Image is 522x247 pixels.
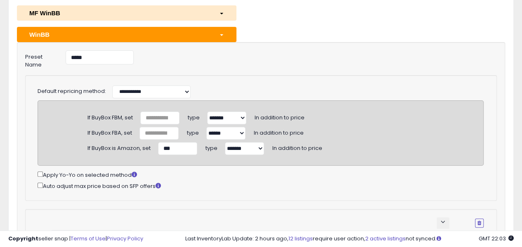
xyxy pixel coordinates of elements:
[107,235,143,242] a: Privacy Policy
[38,88,106,95] label: Default repricing method:
[23,9,213,17] div: MF WinBB
[187,126,199,137] span: type
[87,126,132,137] div: If BuyBox FBA, set
[38,181,484,190] div: Auto adjust max price based on SFP offers
[437,236,441,241] i: Click here to read more about un-synced listings.
[17,5,236,21] button: MF WinBB
[87,142,151,152] div: If BuyBox is Amazon, set
[17,27,236,42] button: WinBB
[188,111,200,121] span: type
[477,221,481,226] i: Remove Condition
[8,235,38,242] strong: Copyright
[255,111,305,121] span: In addition to price
[19,50,59,69] label: Preset Name
[439,218,447,226] span: keyboard_arrow_down
[365,235,406,242] a: 2 active listings
[38,170,484,179] div: Apply Yo-Yo on selected method
[479,235,514,242] span: 2025-09-15 22:03 GMT
[254,126,304,137] span: In addition to price
[205,141,217,152] span: type
[272,141,322,152] span: In addition to price
[23,30,213,39] div: WinBB
[185,235,514,243] div: Last InventoryLab Update: 2 hours ago, require user action, not synced.
[288,235,313,242] a: 12 listings
[8,235,143,243] div: seller snap | |
[71,235,106,242] a: Terms of Use
[437,217,449,229] button: keyboard_arrow_down
[87,111,133,122] div: If BuyBox FBM, set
